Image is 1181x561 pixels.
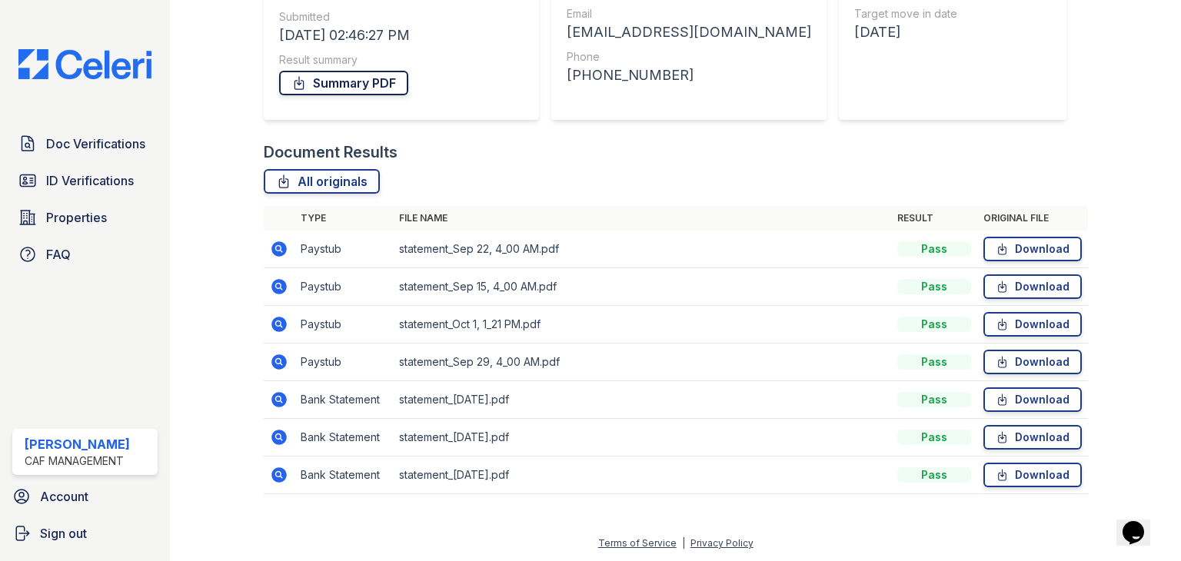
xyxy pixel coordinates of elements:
td: Bank Statement [294,419,393,456]
a: All originals [264,169,380,194]
td: Bank Statement [294,456,393,494]
a: Properties [12,202,158,233]
div: Pass [897,430,971,445]
a: Privacy Policy [690,537,754,549]
td: Paystub [294,344,393,381]
div: Document Results [264,141,398,163]
div: Pass [897,354,971,370]
td: statement_[DATE].pdf [393,381,891,419]
a: Doc Verifications [12,128,158,159]
th: File name [393,206,891,231]
div: [EMAIL_ADDRESS][DOMAIN_NAME] [567,22,811,43]
a: Terms of Service [598,537,677,549]
div: | [682,537,685,549]
td: statement_[DATE].pdf [393,456,891,494]
td: statement_Sep 29, 4_00 AM.pdf [393,344,891,381]
a: Summary PDF [279,71,408,95]
div: [PERSON_NAME] [25,435,130,453]
div: [DATE] 02:46:27 PM [279,25,524,46]
a: FAQ [12,239,158,270]
div: Pass [897,392,971,407]
a: ID Verifications [12,165,158,196]
iframe: chat widget [1116,500,1166,546]
td: Bank Statement [294,381,393,419]
a: Download [983,387,1082,412]
td: Paystub [294,306,393,344]
span: ID Verifications [46,171,134,190]
td: Paystub [294,268,393,306]
div: Email [567,6,811,22]
a: Download [983,237,1082,261]
th: Original file [977,206,1088,231]
td: statement_Sep 15, 4_00 AM.pdf [393,268,891,306]
div: Submitted [279,9,524,25]
td: Paystub [294,231,393,268]
th: Result [891,206,977,231]
a: Account [6,481,164,512]
span: FAQ [46,245,71,264]
div: Pass [897,317,971,332]
span: Properties [46,208,107,227]
div: Result summary [279,52,524,68]
a: Download [983,312,1082,337]
div: Pass [897,279,971,294]
a: Download [983,463,1082,487]
a: Download [983,425,1082,450]
div: Pass [897,241,971,257]
div: [DATE] [854,22,1051,43]
th: Type [294,206,393,231]
img: CE_Logo_Blue-a8612792a0a2168367f1c8372b55b34899dd931a85d93a1a3d3e32e68fde9ad4.png [6,49,164,79]
td: statement_Sep 22, 4_00 AM.pdf [393,231,891,268]
td: statement_[DATE].pdf [393,419,891,456]
div: Phone [567,49,811,65]
span: Account [40,487,88,506]
td: statement_Oct 1, 1_21 PM.pdf [393,306,891,344]
a: Sign out [6,518,164,549]
span: Sign out [40,524,87,543]
div: [PHONE_NUMBER] [567,65,811,86]
span: Doc Verifications [46,134,145,153]
div: CAF Management [25,453,130,469]
a: Download [983,274,1082,299]
div: Pass [897,467,971,483]
a: Download [983,350,1082,374]
div: Target move in date [854,6,1051,22]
